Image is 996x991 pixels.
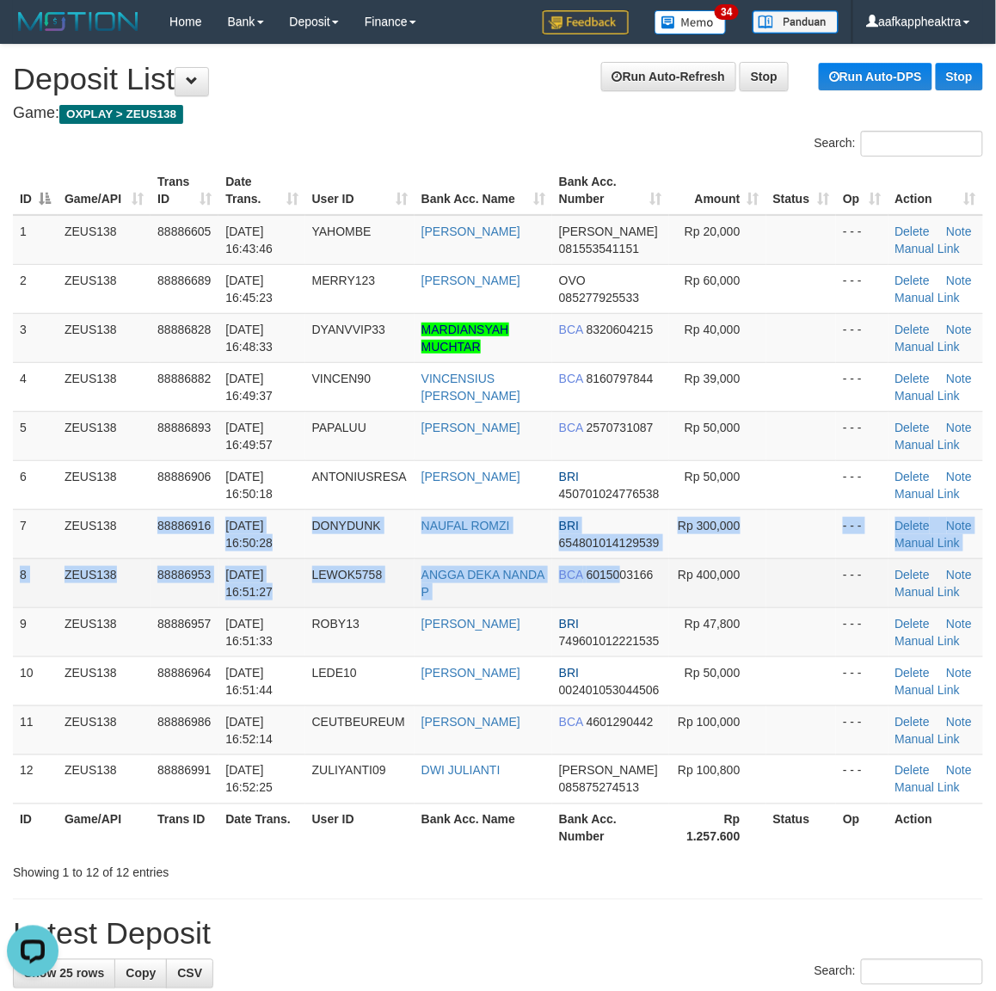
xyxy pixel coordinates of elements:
td: ZEUS138 [58,313,151,362]
span: Copy 450701024776538 to clipboard [559,487,660,501]
span: 34 [715,4,738,20]
span: YAHOMBE [312,225,372,238]
a: Note [947,764,973,778]
label: Search: [815,959,983,985]
th: Game/API: activate to sort column ascending [58,166,151,215]
a: Note [947,617,973,631]
span: 88886605 [157,225,211,238]
span: VINCEN90 [312,372,371,385]
td: - - - [836,656,888,705]
th: Bank Acc. Number: activate to sort column ascending [552,166,669,215]
a: Manual Link [895,389,961,403]
span: 88886986 [157,715,211,729]
th: Date Trans. [218,803,304,853]
td: ZEUS138 [58,509,151,558]
span: BRI [559,470,579,483]
span: BRI [559,617,579,631]
a: Manual Link [895,340,961,354]
span: Copy 085277925533 to clipboard [559,291,639,305]
span: 88886689 [157,274,211,287]
th: Status: activate to sort column ascending [766,166,837,215]
h1: Deposit List [13,62,983,96]
th: User ID [305,803,415,853]
span: 88886964 [157,666,211,680]
span: [DATE] 16:52:14 [225,715,273,746]
a: Note [947,323,973,336]
input: Search: [861,959,983,985]
span: 88886991 [157,764,211,778]
span: Copy 081553541151 to clipboard [559,242,639,255]
span: Copy 085875274513 to clipboard [559,781,639,795]
td: 10 [13,656,58,705]
a: Delete [895,568,930,582]
a: Delete [895,666,930,680]
a: Delete [895,225,930,238]
th: Amount: activate to sort column ascending [669,166,766,215]
span: [DATE] 16:49:37 [225,372,273,403]
td: ZEUS138 [58,754,151,803]
a: [PERSON_NAME] [421,274,520,287]
a: [PERSON_NAME] [421,470,520,483]
a: Manual Link [895,585,961,599]
a: Manual Link [895,634,961,648]
a: Run Auto-Refresh [601,62,736,91]
span: Rp 100,000 [678,715,740,729]
th: User ID: activate to sort column ascending [305,166,415,215]
h1: Latest Deposit [13,917,983,951]
span: Rp 100,800 [678,764,740,778]
a: Stop [936,63,983,90]
a: Delete [895,323,930,336]
a: Note [947,666,973,680]
span: DONYDUNK [312,519,381,532]
span: ZULIYANTI09 [312,764,386,778]
span: Rp 50,000 [685,470,741,483]
span: [DATE] 16:49:57 [225,421,273,452]
span: 88886882 [157,372,211,385]
th: ID [13,803,58,853]
span: [DATE] 16:50:18 [225,470,273,501]
span: 88886953 [157,568,211,582]
a: Delete [895,274,930,287]
a: Note [947,519,973,532]
span: [DATE] 16:51:27 [225,568,273,599]
td: - - - [836,558,888,607]
th: Bank Acc. Name: activate to sort column ascending [415,166,552,215]
a: NAUFAL ROMZI [421,519,510,532]
a: Note [947,421,973,434]
td: - - - [836,411,888,460]
span: Copy 8160797844 to clipboard [587,372,654,385]
input: Search: [861,131,983,157]
a: Note [947,470,973,483]
a: Manual Link [895,732,961,746]
td: 6 [13,460,58,509]
a: CSV [166,959,213,988]
td: - - - [836,460,888,509]
td: ZEUS138 [58,264,151,313]
span: [PERSON_NAME] [559,225,658,238]
a: Manual Link [895,487,961,501]
span: 88886828 [157,323,211,336]
span: Copy 002401053044506 to clipboard [559,683,660,697]
span: BCA [559,323,583,336]
span: Copy 6015003166 to clipboard [587,568,654,582]
th: Rp 1.257.600 [669,803,766,853]
span: BCA [559,715,583,729]
td: - - - [836,607,888,656]
td: 1 [13,215,58,265]
label: Search: [815,131,983,157]
td: 9 [13,607,58,656]
td: ZEUS138 [58,460,151,509]
th: Action [888,803,983,853]
td: 8 [13,558,58,607]
span: [DATE] 16:51:33 [225,617,273,648]
a: [PERSON_NAME] [421,617,520,631]
td: - - - [836,313,888,362]
a: Delete [895,421,930,434]
td: ZEUS138 [58,411,151,460]
span: DYANVVIP33 [312,323,385,336]
a: Delete [895,617,930,631]
td: ZEUS138 [58,705,151,754]
a: Note [947,274,973,287]
th: Date Trans.: activate to sort column ascending [218,166,304,215]
span: PAPALUU [312,421,366,434]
